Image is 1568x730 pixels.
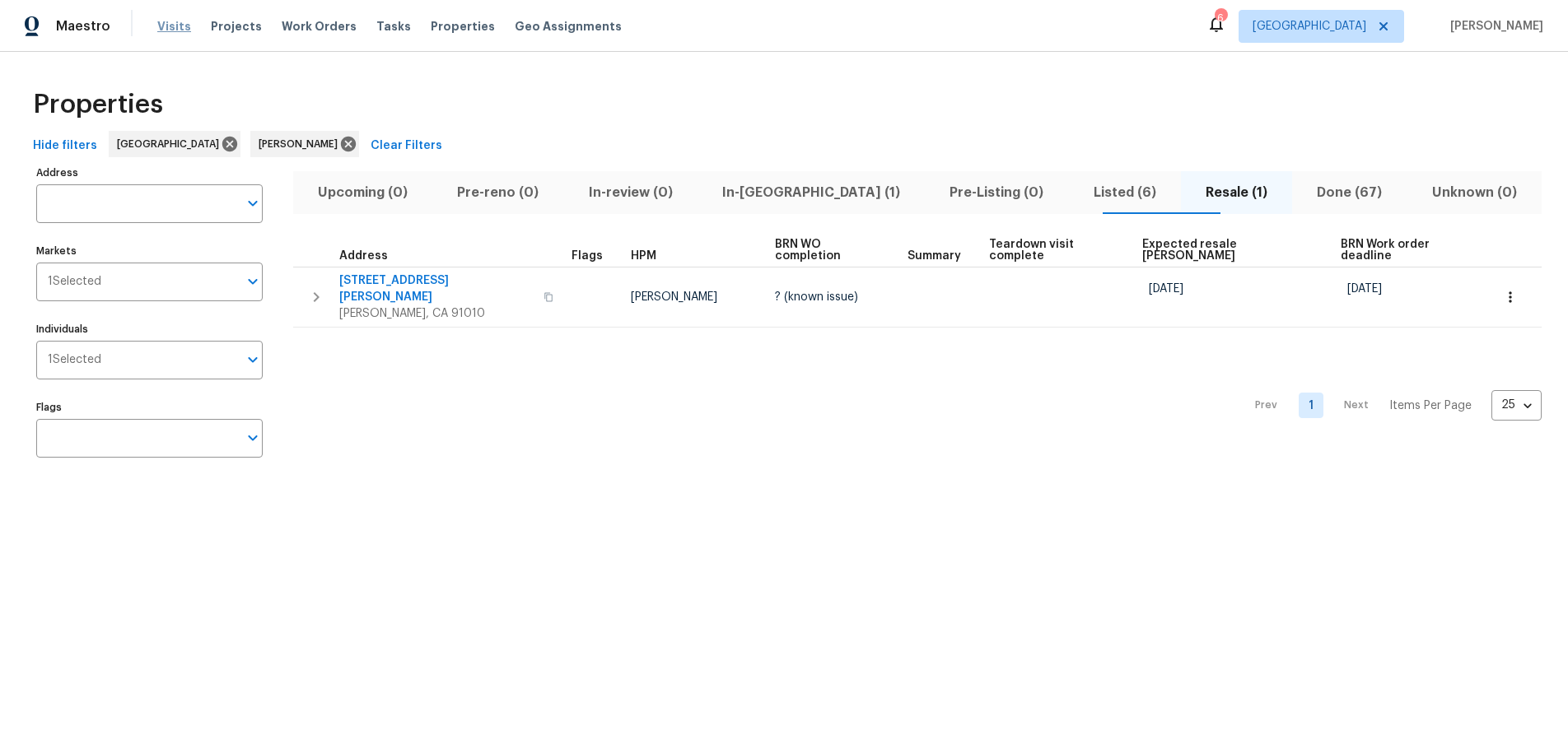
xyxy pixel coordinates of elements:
span: BRN Work order deadline [1341,239,1464,262]
span: Summary [908,250,961,262]
span: [DATE] [1149,283,1183,295]
span: Visits [157,18,191,35]
label: Individuals [36,324,263,334]
span: [PERSON_NAME] [1444,18,1543,35]
label: Markets [36,246,263,256]
span: Maestro [56,18,110,35]
button: Hide filters [26,131,104,161]
span: Clear Filters [371,136,442,156]
div: 25 [1491,384,1542,426]
span: Tasks [376,21,411,32]
span: In-[GEOGRAPHIC_DATA] (1) [707,181,915,204]
span: Listed (6) [1079,181,1171,204]
span: Geo Assignments [515,18,622,35]
span: In-review (0) [574,181,688,204]
span: Properties [33,96,163,113]
span: [STREET_ADDRESS][PERSON_NAME] [339,272,534,305]
span: Hide filters [33,136,97,156]
button: Open [241,270,264,293]
span: Pre-reno (0) [442,181,553,204]
span: [GEOGRAPHIC_DATA] [117,136,226,152]
span: Flags [572,250,603,262]
div: [GEOGRAPHIC_DATA] [109,131,240,157]
span: Expected resale [PERSON_NAME] [1142,239,1313,262]
div: 6 [1215,10,1226,26]
span: Resale (1) [1191,181,1282,204]
span: [DATE] [1347,283,1382,295]
span: 1 Selected [48,275,101,289]
span: [PERSON_NAME] [631,291,717,303]
a: Goto page 1 [1299,393,1323,418]
span: Done (67) [1302,181,1397,204]
button: Open [241,348,264,371]
button: Clear Filters [364,131,449,161]
button: Open [241,426,264,449]
span: Pre-Listing (0) [935,181,1058,204]
span: Work Orders [282,18,357,35]
span: Properties [431,18,495,35]
span: Teardown visit complete [989,239,1114,262]
span: Unknown (0) [1417,181,1532,204]
span: Upcoming (0) [303,181,422,204]
span: [GEOGRAPHIC_DATA] [1253,18,1366,35]
span: [PERSON_NAME] [259,136,344,152]
p: Items Per Page [1389,398,1472,414]
span: 1 Selected [48,353,101,367]
nav: Pagination Navigation [1239,337,1542,474]
label: Address [36,168,263,178]
span: Projects [211,18,262,35]
span: BRN WO completion [775,239,880,262]
button: Open [241,192,264,215]
label: Flags [36,402,263,412]
div: [PERSON_NAME] [250,131,359,157]
span: ? (known issue) [775,291,858,303]
span: HPM [631,250,656,262]
span: [PERSON_NAME], CA 91010 [339,305,534,322]
span: Address [339,250,388,262]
